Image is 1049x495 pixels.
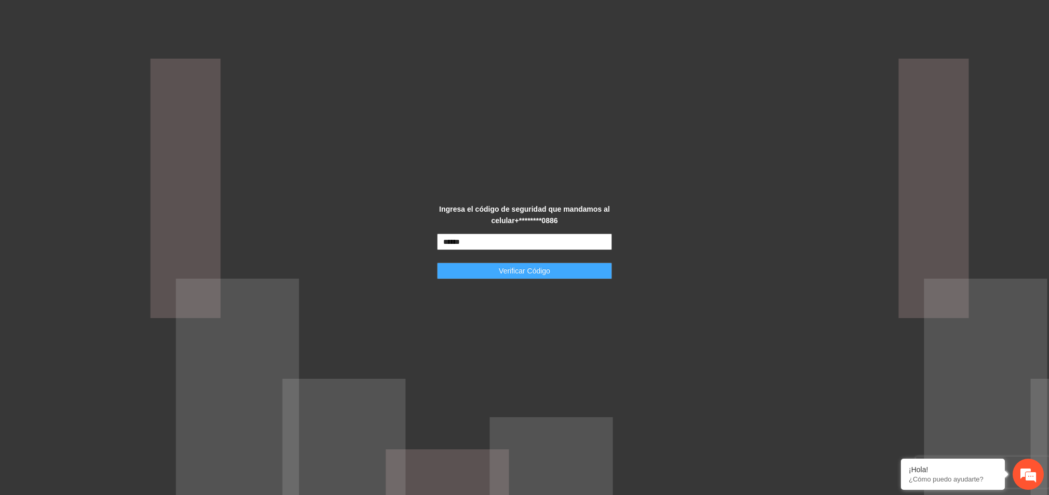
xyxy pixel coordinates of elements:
[909,475,997,483] p: ¿Cómo puedo ayudarte?
[439,205,609,225] strong: Ingresa el código de seguridad que mandamos al celular +********0886
[170,5,195,30] div: Minimizar ventana de chat en vivo
[5,283,198,320] textarea: Escriba su mensaje y pulse “Intro”
[60,139,143,243] span: Estamos en línea.
[54,53,175,66] div: Chatee con nosotros ahora
[909,465,997,474] div: ¡Hola!
[437,263,612,279] button: Verificar Código
[916,457,1049,488] iframe: reCAPTCHA
[499,265,550,277] span: Verificar Código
